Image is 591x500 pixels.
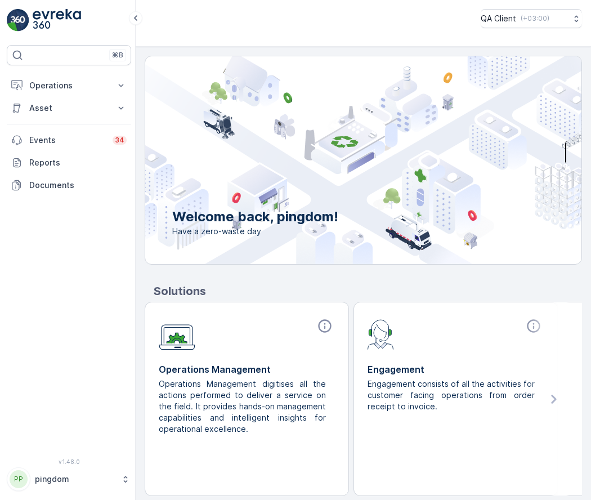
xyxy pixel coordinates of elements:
p: ⌘B [112,51,123,60]
img: city illustration [95,56,581,264]
p: Welcome back, pingdom! [172,208,338,226]
p: Engagement [368,363,544,376]
p: Documents [29,180,127,191]
a: Reports [7,151,131,174]
p: pingdom [35,474,115,485]
img: module-icon [159,318,195,350]
img: module-icon [368,318,394,350]
span: Have a zero-waste day [172,226,338,237]
p: Events [29,135,106,146]
p: Operations Management [159,363,335,376]
p: Asset [29,102,109,114]
span: v 1.48.0 [7,458,131,465]
p: Solutions [154,283,582,300]
a: Documents [7,174,131,197]
div: PP [10,470,28,488]
a: Events34 [7,129,131,151]
p: Operations Management digitises all the actions performed to deliver a service on the field. It p... [159,378,326,435]
button: Asset [7,97,131,119]
p: Operations [29,80,109,91]
img: logo_light-DOdMpM7g.png [33,9,81,32]
button: QA Client(+03:00) [481,9,582,28]
p: Reports [29,157,127,168]
button: PPpingdom [7,467,131,491]
img: logo [7,9,29,32]
p: ( +03:00 ) [521,14,549,23]
p: QA Client [481,13,516,24]
button: Operations [7,74,131,97]
p: 34 [115,136,124,145]
p: Engagement consists of all the activities for customer facing operations from order receipt to in... [368,378,535,412]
